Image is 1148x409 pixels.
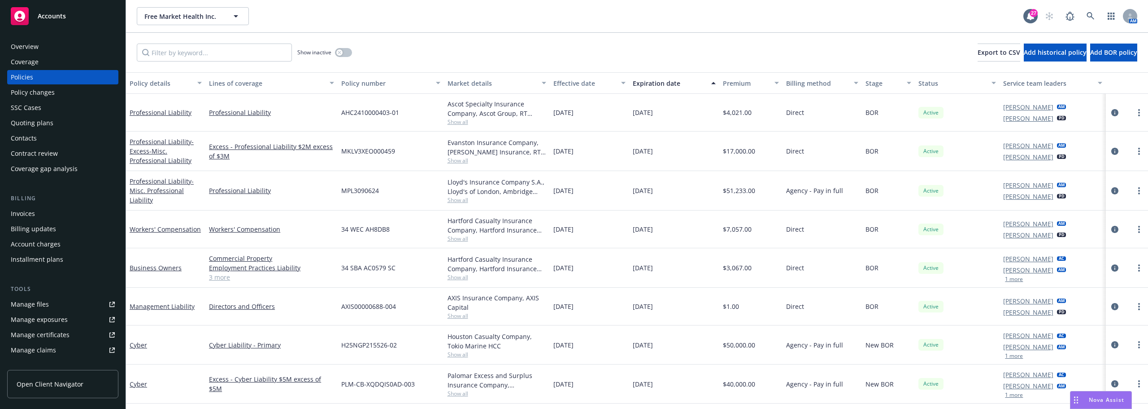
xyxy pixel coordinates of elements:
div: Billing updates [11,222,56,236]
button: Free Market Health Inc. [137,7,249,25]
span: Active [922,341,940,349]
a: Professional Liability [209,108,334,117]
span: $7,057.00 [723,224,752,234]
div: AXIS Insurance Company, AXIS Capital [448,293,546,312]
span: MKLV3XEO000459 [341,146,395,156]
a: [PERSON_NAME] [1003,219,1053,229]
a: circleInformation [1109,301,1120,312]
button: Lines of coverage [205,72,338,94]
span: Active [922,380,940,388]
span: BOR [865,146,878,156]
div: Hartford Casualty Insurance Company, Hartford Insurance Group [448,255,546,273]
div: Installment plans [11,252,63,267]
a: [PERSON_NAME] [1003,370,1053,379]
a: Invoices [7,207,118,221]
span: Add historical policy [1024,48,1087,57]
a: more [1134,107,1144,118]
span: $1.00 [723,302,739,311]
div: Drag to move [1070,391,1082,409]
span: New BOR [865,340,894,350]
span: 34 SBA AC0579 SC [341,263,396,273]
span: Show inactive [297,48,331,56]
span: $51,233.00 [723,186,755,195]
button: Service team leaders [1000,72,1105,94]
div: Palomar Excess and Surplus Insurance Company, [GEOGRAPHIC_DATA], Cowbell Cyber [448,371,546,390]
button: Export to CSV [978,44,1020,62]
a: Professional Liability [209,186,334,195]
a: Manage files [7,297,118,312]
span: BOR [865,263,878,273]
span: Agency - Pay in full [786,186,843,195]
div: Overview [11,40,39,54]
a: Policy changes [7,85,118,100]
div: Manage exposures [11,312,68,327]
span: AHC2410000403-01 [341,108,399,117]
a: Overview [7,40,118,54]
a: Search [1082,7,1100,25]
span: Add BOR policy [1090,48,1137,57]
a: Billing updates [7,222,118,236]
span: Direct [786,263,804,273]
a: Account charges [7,237,118,251]
span: [DATE] [633,379,653,389]
button: Expiration date [629,72,719,94]
span: [DATE] [553,186,574,195]
span: Active [922,225,940,233]
span: Show all [448,235,546,242]
a: SSC Cases [7,101,118,115]
a: [PERSON_NAME] [1003,254,1053,264]
a: Professional Liability [130,108,191,117]
span: AXIS00000688-004 [341,302,396,311]
button: Status [915,72,1000,94]
div: Evanston Insurance Company, [PERSON_NAME] Insurance, RT Specialty Insurance Services, LLC (RSG Sp... [448,138,546,157]
a: circleInformation [1109,146,1120,157]
a: Report a Bug [1061,7,1079,25]
a: Cyber Liability - Primary [209,340,334,350]
button: Market details [444,72,550,94]
button: 1 more [1005,277,1023,282]
span: Show all [448,196,546,204]
a: Workers' Compensation [209,224,334,234]
div: Market details [448,79,536,88]
a: [PERSON_NAME] [1003,296,1053,306]
a: Management Liability [130,302,195,311]
span: [DATE] [553,146,574,156]
span: - Misc. Professional Liability [130,177,194,204]
span: Show all [448,351,546,358]
span: [DATE] [553,108,574,117]
span: Active [922,147,940,155]
a: Business Owners [130,264,182,272]
a: Start snowing [1040,7,1058,25]
span: Active [922,109,940,117]
span: BOR [865,302,878,311]
a: more [1134,263,1144,273]
a: Manage BORs [7,358,118,373]
span: $4,021.00 [723,108,752,117]
a: [PERSON_NAME] [1003,141,1053,150]
a: circleInformation [1109,378,1120,389]
a: circleInformation [1109,107,1120,118]
span: Direct [786,108,804,117]
a: Contacts [7,131,118,145]
div: Lines of coverage [209,79,324,88]
button: Nova Assist [1070,391,1132,409]
a: Workers' Compensation [130,225,201,233]
div: Policy number [341,79,430,88]
span: Direct [786,224,804,234]
button: Billing method [783,72,862,94]
div: Policies [11,70,33,84]
a: [PERSON_NAME] [1003,114,1053,123]
a: [PERSON_NAME] [1003,342,1053,352]
span: [DATE] [633,340,653,350]
a: Quoting plans [7,116,118,130]
span: [DATE] [633,108,653,117]
div: Billing method [786,79,848,88]
a: Manage certificates [7,328,118,342]
a: circleInformation [1109,185,1120,196]
a: Accounts [7,4,118,29]
span: $17,000.00 [723,146,755,156]
span: Active [922,187,940,195]
div: Lloyd's Insurance Company S.A., Lloyd's of London, Ambridge Partners LLC [448,177,546,196]
span: [DATE] [553,302,574,311]
div: Policy changes [11,85,55,100]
